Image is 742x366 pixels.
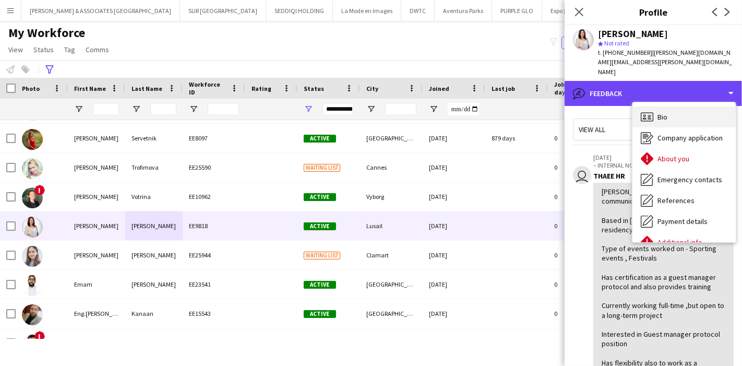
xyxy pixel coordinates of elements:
span: Active [304,281,336,289]
div: Payment details [632,211,736,232]
div: Jeddah [360,328,423,357]
div: 0 [548,328,616,357]
h3: Profile [565,5,742,19]
input: City Filter Input [385,103,416,115]
img: Elena Votrina [22,187,43,208]
span: Waiting list [304,164,340,172]
span: Jobs (last 90 days) [554,80,597,96]
div: [PERSON_NAME] [598,29,668,39]
div: EE10962 [183,182,245,211]
a: View [4,43,27,56]
div: EE25944 [183,241,245,269]
div: Vyborg [360,182,423,211]
div: Servetnik [125,124,183,152]
div: 0 [548,211,616,240]
div: References [632,190,736,211]
span: ! [34,185,45,195]
img: Elvira Sagirova [22,246,43,267]
div: [PERSON_NAME] [68,211,125,240]
div: THAEE HR [593,171,734,181]
div: EE16062 [183,328,245,357]
div: EE23541 [183,270,245,299]
div: Feedback [565,81,742,106]
p: – INTERNAL NOTE [593,161,734,169]
span: Bio [657,112,667,122]
span: View all [579,125,605,134]
div: [DATE] [423,299,485,328]
div: Lusail [360,211,423,240]
div: 0 [548,182,616,211]
div: EE8097 [183,124,245,152]
div: [DATE] [423,182,485,211]
a: Tag [60,43,79,56]
img: Eng.Mohammad Kanaan [22,304,43,325]
div: Bio [632,107,736,127]
div: [PERSON_NAME] [68,182,125,211]
img: Elena Servetnik [22,129,43,150]
div: [PERSON_NAME] [68,241,125,269]
div: EE25590 [183,153,245,182]
span: Additional info [657,238,702,247]
span: Not rated [604,39,629,47]
div: EE15543 [183,299,245,328]
button: SEDDIQI HOLDING [266,1,333,21]
span: Status [33,45,54,54]
div: 0 [548,299,616,328]
img: Ellen Landes [22,217,43,238]
span: Photo [22,85,40,92]
div: Hael [125,328,183,357]
p: [DATE] [593,154,734,161]
app-action-btn: Advanced filters [43,63,56,76]
input: Workforce ID Filter Input [208,103,239,115]
div: [PERSON_NAME] [68,124,125,152]
button: Open Filter Menu [74,104,83,114]
button: La Mode en Images [333,1,401,21]
div: [DATE] [423,270,485,299]
span: Payment details [657,217,708,226]
button: Open Filter Menu [366,104,376,114]
a: Status [29,43,58,56]
div: About you [632,148,736,169]
div: Trofimova [125,153,183,182]
div: Emergency contacts [632,169,736,190]
div: 879 days [485,124,548,152]
img: Emam Al Jabarti [22,275,43,296]
div: [PERSON_NAME] [68,153,125,182]
span: Workforce ID [189,80,226,96]
button: Aventura Parks [435,1,492,21]
span: Status [304,85,324,92]
span: | [PERSON_NAME][DOMAIN_NAME][EMAIL_ADDRESS][PERSON_NAME][DOMAIN_NAME] [598,49,732,75]
span: My Workforce [8,25,85,41]
span: Last job [492,85,515,92]
input: Last Name Filter Input [150,103,176,115]
div: [PERSON_NAME] [125,241,183,269]
span: About you [657,154,689,163]
img: Elena Trofimova [22,158,43,179]
span: View [8,45,23,54]
div: Clamart [360,241,423,269]
span: Active [304,222,336,230]
button: Expo [GEOGRAPHIC_DATA] [542,1,630,21]
span: ! [34,331,45,341]
button: Open Filter Menu [429,104,438,114]
div: 0 [548,270,616,299]
span: Rating [252,85,271,92]
span: Comms [86,45,109,54]
div: [GEOGRAPHIC_DATA] [360,270,423,299]
button: PURPLE GLO [492,1,542,21]
div: Cannes [360,153,423,182]
span: Last Name [131,85,162,92]
div: [DATE] [423,328,485,357]
div: [PERSON_NAME] [125,270,183,299]
button: DWTC [401,1,435,21]
input: Joined Filter Input [448,103,479,115]
div: [DATE] [423,241,485,269]
div: Votrina [125,182,183,211]
span: Waiting list [304,252,340,259]
span: Company application [657,133,723,143]
div: Kanaan [125,299,183,328]
div: [DATE] [423,153,485,182]
div: [GEOGRAPHIC_DATA] [360,124,423,152]
button: SUR [GEOGRAPHIC_DATA] [180,1,266,21]
div: 0 [548,124,616,152]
